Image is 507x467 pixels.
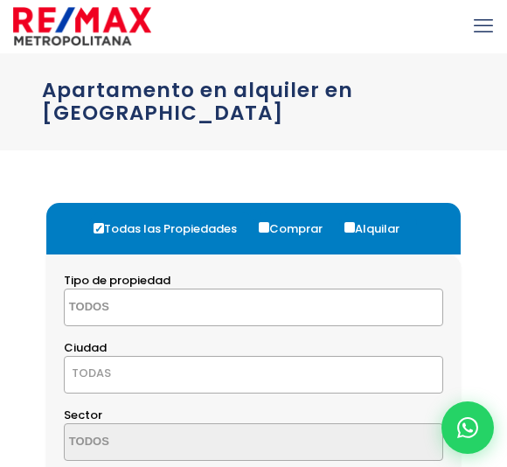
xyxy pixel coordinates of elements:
[65,289,213,327] textarea: Search
[65,361,442,386] span: TODAS
[94,223,104,233] input: Todas las Propiedades
[65,424,213,462] textarea: Search
[469,11,498,41] a: mobile menu
[254,212,340,246] label: Comprar
[64,356,443,394] span: TODAS
[13,4,151,48] a: RE/MAX Metropolitana
[64,272,170,289] span: Tipo de propiedad
[64,339,107,356] span: Ciudad
[89,212,254,246] label: Todas las Propiedades
[72,365,111,381] span: TODAS
[344,222,355,233] input: Alquilar
[42,79,465,124] h1: Apartamento en alquiler en [GEOGRAPHIC_DATA]
[64,407,102,423] span: Sector
[340,212,417,246] label: Alquilar
[13,4,151,48] img: remax-metropolitana-logo
[259,222,269,233] input: Comprar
